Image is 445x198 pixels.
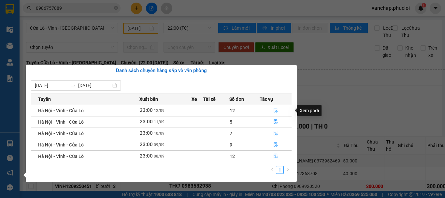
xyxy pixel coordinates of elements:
span: 23:00 [140,107,153,113]
span: Hà Nội - Vinh - Cửa Lò [38,142,84,147]
button: file-done [260,140,291,150]
span: 23:00 [140,130,153,136]
span: 08/09 [154,154,165,159]
a: 1 [276,166,283,174]
span: Tài xế [203,96,216,103]
div: Danh sách chuyến hàng sắp về văn phòng [31,67,292,75]
span: file-done [273,154,278,159]
span: file-done [273,119,278,125]
button: file-done [260,105,291,116]
span: file-done [273,108,278,113]
span: 7 [230,131,232,136]
button: file-done [260,128,291,139]
li: 1 [276,166,284,174]
span: Xe [192,96,197,103]
div: Xem phơi [297,105,322,116]
li: Previous Page [268,166,276,174]
span: 5 [230,119,232,125]
span: 10/09 [154,131,165,136]
button: file-done [260,151,291,161]
span: 9 [230,142,232,147]
input: Từ ngày [35,82,68,89]
span: to [70,83,76,88]
span: Tác vụ [260,96,273,103]
li: Next Page [284,166,292,174]
span: 23:00 [140,119,153,125]
button: left [268,166,276,174]
span: Hà Nội - Vinh - Cửa Lò [38,154,84,159]
span: swap-right [70,83,76,88]
span: Hà Nội - Vinh - Cửa Lò [38,119,84,125]
span: 12/09 [154,108,165,113]
span: Số đơn [229,96,244,103]
button: file-done [260,117,291,127]
span: 12 [230,108,235,113]
span: right [286,168,290,172]
span: 23:00 [140,142,153,147]
span: 12 [230,154,235,159]
span: Xuất bến [139,96,158,103]
span: file-done [273,142,278,147]
span: file-done [273,131,278,136]
span: Tuyến [38,96,51,103]
span: 11/09 [154,120,165,124]
span: Hà Nội - Vinh - Cửa Lò [38,131,84,136]
span: 23:00 [140,153,153,159]
span: Hà Nội - Vinh - Cửa Lò [38,108,84,113]
span: 09/09 [154,143,165,147]
input: Đến ngày [78,82,111,89]
span: left [270,168,274,172]
button: right [284,166,292,174]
